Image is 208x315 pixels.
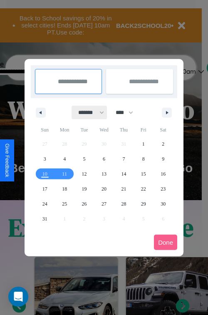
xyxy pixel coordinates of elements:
[94,123,114,136] span: Wed
[74,196,94,211] button: 26
[161,166,166,181] span: 16
[54,196,74,211] button: 25
[114,151,134,166] button: 7
[121,166,126,181] span: 14
[161,181,166,196] span: 23
[134,181,153,196] button: 22
[94,151,114,166] button: 6
[134,123,153,136] span: Fri
[35,166,54,181] button: 10
[74,151,94,166] button: 5
[94,166,114,181] button: 13
[134,151,153,166] button: 8
[63,151,66,166] span: 4
[4,144,10,177] div: Give Feedback
[74,123,94,136] span: Tue
[114,166,134,181] button: 14
[134,166,153,181] button: 15
[62,166,67,181] span: 11
[35,151,54,166] button: 3
[154,136,173,151] button: 2
[142,151,145,166] span: 8
[42,166,47,181] span: 10
[62,181,67,196] span: 18
[94,196,114,211] button: 27
[162,136,164,151] span: 2
[161,196,166,211] span: 30
[74,166,94,181] button: 12
[35,196,54,211] button: 24
[82,196,87,211] span: 26
[54,181,74,196] button: 18
[35,211,54,226] button: 31
[42,181,47,196] span: 17
[154,151,173,166] button: 9
[42,211,47,226] span: 31
[62,196,67,211] span: 25
[35,181,54,196] button: 17
[121,196,126,211] span: 28
[141,196,146,211] span: 29
[74,181,94,196] button: 19
[121,181,126,196] span: 21
[94,181,114,196] button: 20
[141,181,146,196] span: 22
[154,235,177,250] button: Done
[154,123,173,136] span: Sat
[134,136,153,151] button: 1
[83,151,86,166] span: 5
[102,166,106,181] span: 13
[114,181,134,196] button: 21
[141,166,146,181] span: 15
[114,123,134,136] span: Thu
[54,123,74,136] span: Mon
[35,123,54,136] span: Sun
[142,136,145,151] span: 1
[154,181,173,196] button: 23
[122,151,125,166] span: 7
[54,151,74,166] button: 4
[154,166,173,181] button: 16
[134,196,153,211] button: 29
[82,166,87,181] span: 12
[54,166,74,181] button: 11
[82,181,87,196] span: 19
[154,196,173,211] button: 30
[114,196,134,211] button: 28
[103,151,105,166] span: 6
[162,151,164,166] span: 9
[102,181,106,196] span: 20
[44,151,46,166] span: 3
[42,196,47,211] span: 24
[8,287,28,307] div: Open Intercom Messenger
[102,196,106,211] span: 27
